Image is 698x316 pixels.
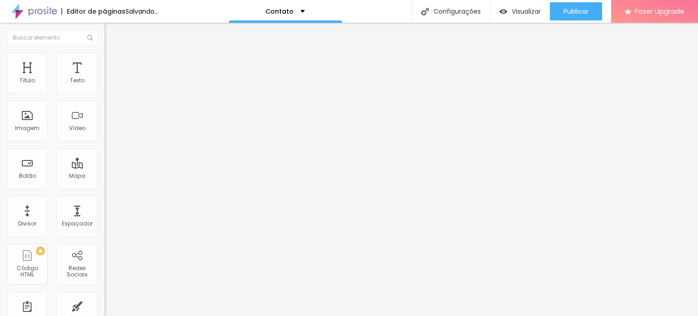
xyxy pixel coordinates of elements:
[105,23,698,316] iframe: Editor
[563,8,588,15] span: Publicar
[20,77,35,84] div: Título
[550,2,602,20] button: Publicar
[61,8,125,15] div: Editor de páginas
[70,77,85,84] div: Texto
[69,173,85,179] div: Mapa
[59,265,95,278] div: Redes Sociais
[125,8,159,15] div: Salvando...
[69,125,85,131] div: Vídeo
[512,8,541,15] span: Visualizar
[18,221,36,227] div: Divisor
[15,125,40,131] div: Imagem
[490,2,550,20] button: Visualizar
[265,8,294,15] p: Contato
[87,35,93,40] img: Icone
[7,30,98,46] input: Buscar elemento
[9,265,45,278] div: Código HTML
[19,173,36,179] div: Botão
[499,8,507,15] img: view-1.svg
[635,7,684,15] span: Fazer Upgrade
[421,8,429,15] img: Icone
[62,221,93,227] div: Espaçador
